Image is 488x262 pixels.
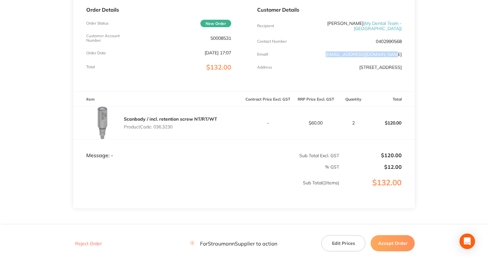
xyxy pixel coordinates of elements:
[305,21,402,31] p: [PERSON_NAME]
[200,20,231,27] span: New Order
[86,34,135,43] p: Customer Account Number
[354,20,402,31] span: ( My Dental Team - [GEOGRAPHIC_DATA] )
[292,92,339,107] th: RRP Price Excl. GST
[210,36,231,41] p: 50008531
[86,51,106,55] p: Order Date
[206,63,231,71] span: $132.00
[74,164,339,169] p: % GST
[257,24,274,28] p: Recipient
[86,65,95,69] p: Total
[340,164,402,170] p: $12.00
[257,7,402,13] p: Customer Details
[190,240,277,246] p: For Straumann Supplier to action
[292,120,339,126] p: $60.00
[367,92,415,107] th: Total
[244,153,339,158] p: Sub Total Excl. GST
[244,92,292,107] th: Contract Price Excl. GST
[340,178,414,200] p: $132.00
[321,235,365,251] button: Edit Prices
[359,65,402,70] p: [STREET_ADDRESS]
[257,65,272,70] p: Address
[339,92,367,107] th: Quantity
[73,241,104,246] button: Reject Order
[86,7,231,13] p: Order Details
[257,52,268,57] p: Emaill
[459,234,475,249] div: Open Intercom Messenger
[74,180,339,198] p: Sub Total ( 1 Items)
[340,152,402,158] p: $120.00
[124,116,217,122] a: Scanbody / incl. retention screw NT/RT/WT
[257,39,287,44] p: Contact Number
[340,120,366,126] p: 2
[73,139,244,159] td: Message: -
[86,107,119,139] img: OHNwcnM4OA
[205,50,231,55] p: [DATE] 17:07
[124,124,217,129] p: Product Code: 036.3230
[244,120,292,126] p: -
[376,39,402,44] p: 0402990568
[73,92,244,107] th: Item
[367,115,415,131] p: $120.00
[86,21,109,26] p: Order Status
[371,235,415,251] button: Accept Order
[326,51,402,57] a: [EMAIL_ADDRESS][DOMAIN_NAME]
